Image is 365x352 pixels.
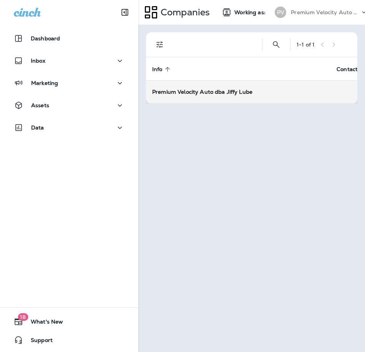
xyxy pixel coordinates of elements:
span: 18 [18,313,28,321]
button: Dashboard [8,31,131,46]
p: Data [31,125,44,131]
button: Collapse Sidebar [114,5,136,20]
span: Working as: [234,9,267,16]
div: PV [275,7,286,18]
p: Assets [31,102,49,108]
p: Companies [158,7,210,18]
span: Info [152,66,173,73]
button: Marketing [8,75,131,91]
button: Support [8,332,131,348]
div: 1 - 1 of 1 [297,42,315,48]
strong: Premium Velocity Auto dba Jiffy Lube [152,88,252,95]
button: Filters [152,37,168,52]
p: Marketing [31,80,58,86]
span: What's New [23,319,63,328]
p: Inbox [31,58,45,64]
button: 18What's New [8,314,131,329]
p: Dashboard [31,35,60,42]
button: Inbox [8,53,131,68]
span: Support [23,337,53,346]
button: Data [8,120,131,135]
button: Assets [8,98,131,113]
p: Premium Velocity Auto dba Jiffy Lube [291,9,360,15]
button: Search Companies [269,37,284,52]
span: Info [152,66,163,73]
span: Contact [337,66,358,73]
